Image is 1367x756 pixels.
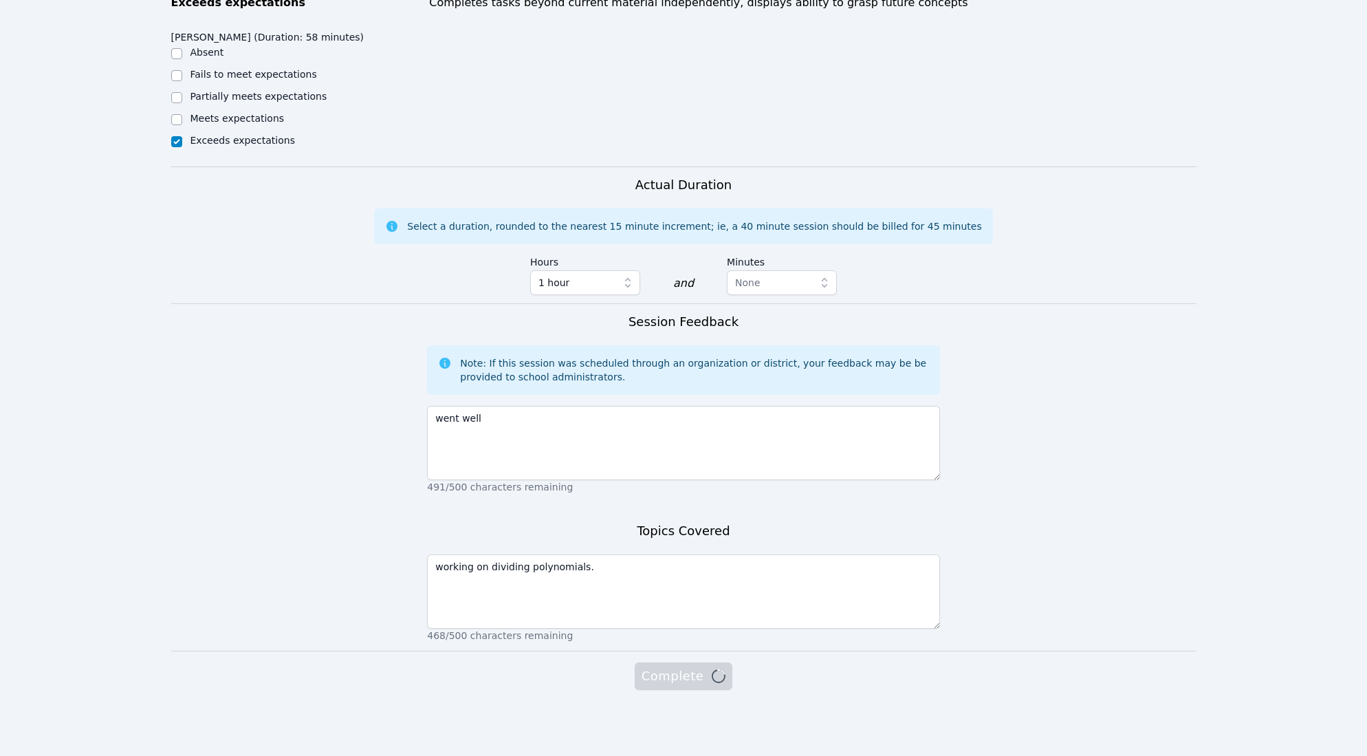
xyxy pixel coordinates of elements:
[427,629,940,642] p: 468/500 characters remaining
[427,406,940,480] textarea: went well
[190,135,295,146] label: Exceeds expectations
[530,250,640,270] label: Hours
[190,91,327,102] label: Partially meets expectations
[735,277,761,288] span: None
[635,175,732,195] h3: Actual Duration
[642,667,725,686] span: Complete
[673,275,694,292] div: and
[635,662,732,690] button: Complete
[407,219,981,233] div: Select a duration, rounded to the nearest 15 minute increment; ie, a 40 minute session should be ...
[628,312,739,332] h3: Session Feedback
[727,270,837,295] button: None
[538,274,569,291] span: 1 hour
[190,47,224,58] label: Absent
[637,521,730,541] h3: Topics Covered
[427,554,940,629] textarea: working on dividing polynomials.
[171,25,364,45] legend: [PERSON_NAME] (Duration: 58 minutes)
[530,270,640,295] button: 1 hour
[727,250,837,270] label: Minutes
[190,69,317,80] label: Fails to meet expectations
[427,480,940,494] p: 491/500 characters remaining
[190,113,285,124] label: Meets expectations
[460,356,929,384] div: Note: If this session was scheduled through an organization or district, your feedback may be be ...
